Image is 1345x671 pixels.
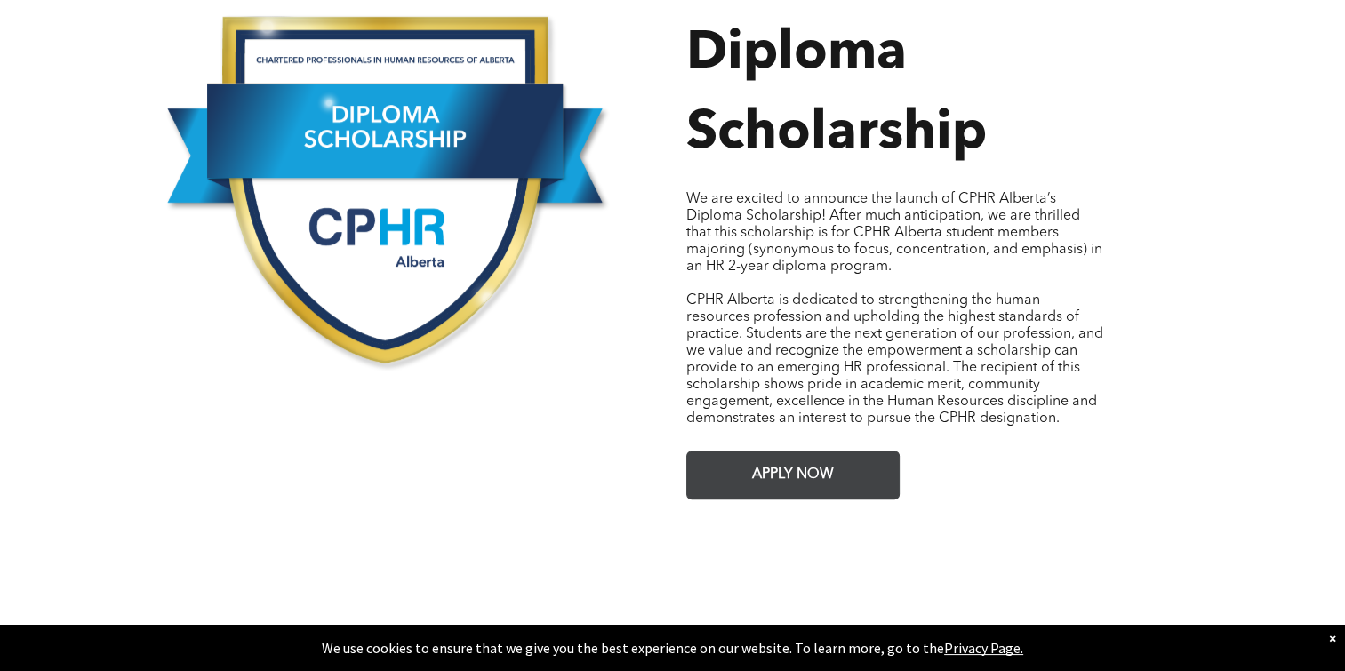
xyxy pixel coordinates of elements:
div: Dismiss notification [1329,629,1336,647]
a: Privacy Page. [944,639,1023,657]
span: CPHR Alberta is dedicated to strengthening the human resources profession and upholding the highe... [686,293,1103,426]
span: Diploma Scholarship [686,28,987,161]
span: APPLY NOW [746,458,840,492]
span: We are excited to announce the launch of CPHR Alberta’s Diploma Scholarship! After much anticipat... [686,192,1102,274]
a: APPLY NOW [686,451,900,499]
